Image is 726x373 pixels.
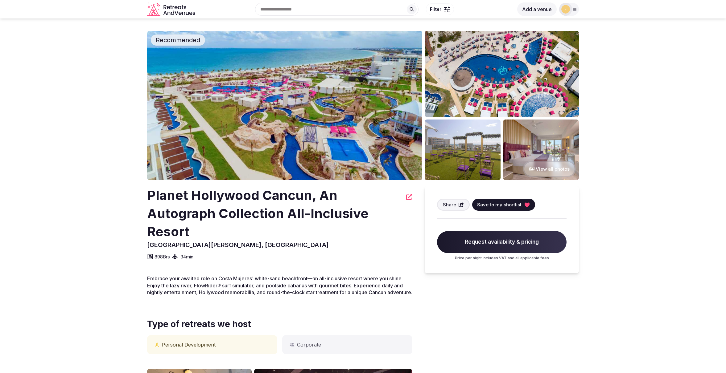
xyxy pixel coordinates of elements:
span: [GEOGRAPHIC_DATA][PERSON_NAME], [GEOGRAPHIC_DATA] [147,241,329,249]
button: Save to my shortlist [472,199,535,211]
span: Recommended [153,36,203,44]
span: Type of retreats we host [147,318,412,330]
a: Visit the homepage [147,2,196,16]
span: Request availability & pricing [437,231,567,253]
button: Physical and mental health icon tooltip [155,342,159,347]
p: Price per night includes VAT and all applicable fees [437,256,567,261]
svg: Retreats and Venues company logo [147,2,196,16]
button: View all photos [523,161,576,177]
span: 898 Brs [155,253,170,260]
a: Add a venue [517,6,557,12]
span: Save to my shortlist [477,201,522,208]
span: 34 min [180,253,193,260]
h2: Planet Hollywood Cancun, An Autograph Collection All-Inclusive Resort [147,186,402,241]
img: Venue gallery photo [425,120,501,180]
img: Venue gallery photo [425,31,579,117]
span: Filter [430,6,441,12]
button: Add a venue [517,2,557,16]
button: Share [437,199,470,211]
img: fromsonmarkrl [561,5,570,14]
div: Recommended [151,34,205,46]
span: Embrace your awaited role on Costa Mujeres' white-sand beachfront—an all-inclusive resort where y... [147,275,412,295]
img: Venue cover photo [147,31,422,180]
img: Venue gallery photo [503,120,579,180]
button: Filter [426,3,454,15]
span: Share [443,201,456,208]
button: Social and business icon tooltip [290,342,295,347]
